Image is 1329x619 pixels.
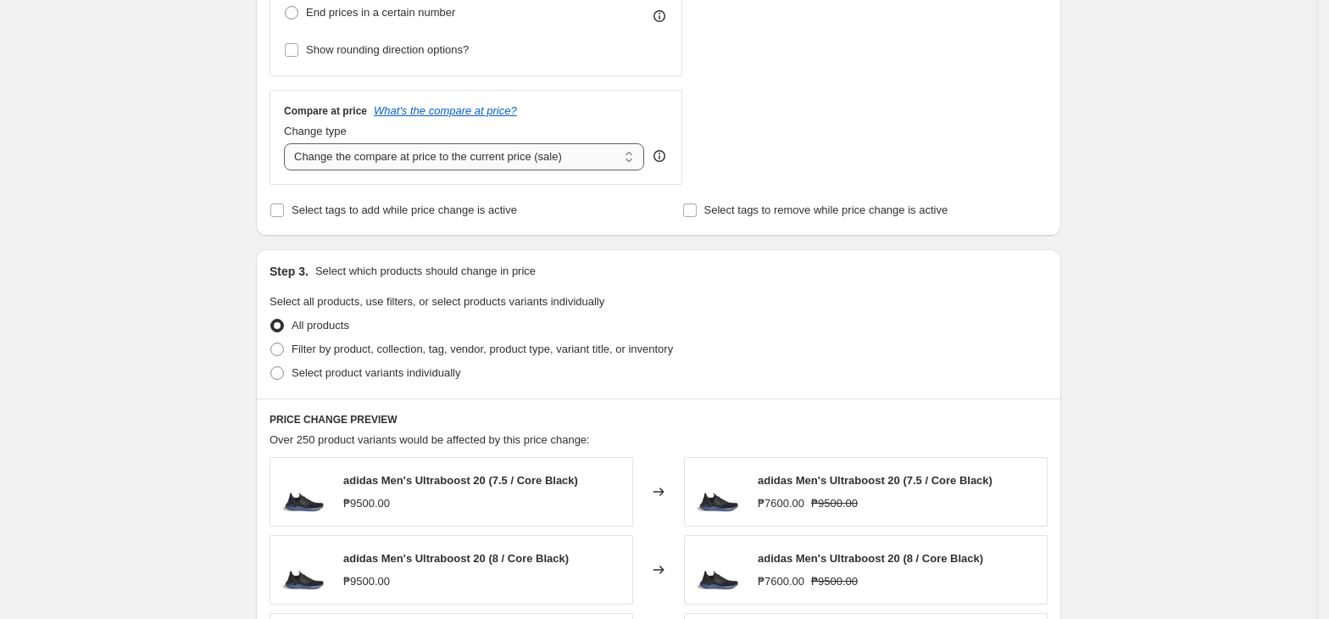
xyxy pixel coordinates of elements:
[651,148,668,165] div: help
[279,544,330,595] img: EG1341_ADIDAS_ULTRABOOST_20_AA_80x.jpg
[306,6,455,19] span: End prices in a certain number
[343,552,569,565] span: adidas Men's Ultraboost 20 (8 / Core Black)
[693,466,744,517] img: EG1341_ADIDAS_ULTRABOOST_20_AA_80x.jpg
[270,295,604,308] span: Select all products, use filters, or select products variants individually
[374,104,517,117] button: What's the compare at price?
[315,263,536,280] p: Select which products should change in price
[270,433,590,446] span: Over 250 product variants would be affected by this price change:
[292,319,349,332] span: All products
[270,413,1048,427] h6: PRICE CHANGE PREVIEW
[811,573,858,590] strike: ₱9500.00
[292,204,517,216] span: Select tags to add while price change is active
[343,474,578,487] span: adidas Men's Ultraboost 20 (7.5 / Core Black)
[758,573,804,590] div: ₱7600.00
[292,343,673,355] span: Filter by product, collection, tag, vendor, product type, variant title, or inventory
[693,544,744,595] img: EG1341_ADIDAS_ULTRABOOST_20_AA_80x.jpg
[343,495,390,512] div: ₱9500.00
[758,552,983,565] span: adidas Men's Ultraboost 20 (8 / Core Black)
[270,263,309,280] h2: Step 3.
[704,204,948,216] span: Select tags to remove while price change is active
[758,474,993,487] span: adidas Men's Ultraboost 20 (7.5 / Core Black)
[306,43,469,56] span: Show rounding direction options?
[758,495,804,512] div: ₱7600.00
[284,125,347,137] span: Change type
[343,573,390,590] div: ₱9500.00
[811,495,858,512] strike: ₱9500.00
[279,466,330,517] img: EG1341_ADIDAS_ULTRABOOST_20_AA_80x.jpg
[292,366,460,379] span: Select product variants individually
[284,104,367,118] h3: Compare at price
